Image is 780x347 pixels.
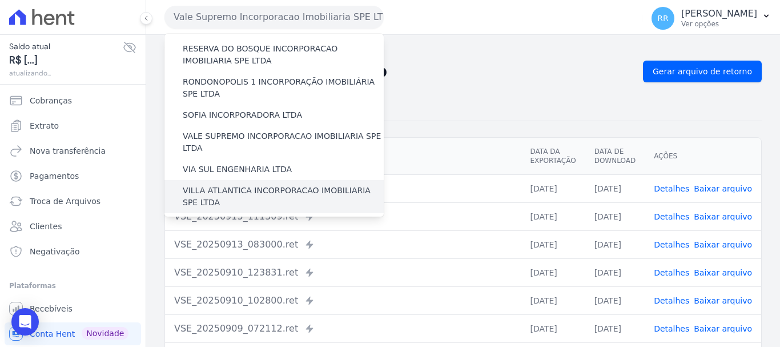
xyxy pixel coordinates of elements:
[183,109,302,121] label: SOFIA INCORPORADORA LTDA
[521,286,585,314] td: [DATE]
[694,240,752,249] a: Baixar arquivo
[5,240,141,263] a: Negativação
[585,258,645,286] td: [DATE]
[585,230,645,258] td: [DATE]
[9,68,123,78] span: atualizando...
[164,6,384,29] button: Vale Supremo Incorporacao Imobiliaria SPE LTDA
[585,286,645,314] td: [DATE]
[521,138,585,175] th: Data da Exportação
[521,202,585,230] td: [DATE]
[30,246,80,257] span: Negativação
[30,221,62,232] span: Clientes
[642,2,780,34] button: RR [PERSON_NAME] Ver opções
[5,139,141,162] a: Nova transferência
[5,114,141,137] a: Extrato
[174,238,512,252] div: VSE_20250913_083000.ret
[164,63,634,79] h2: Exportações de Retorno
[30,170,79,182] span: Pagamentos
[5,89,141,112] a: Cobranças
[657,14,668,22] span: RR
[174,266,512,280] div: VSE_20250910_123831.ret
[694,212,752,221] a: Baixar arquivo
[654,212,689,221] a: Detalhes
[653,66,752,77] span: Gerar arquivo de retorno
[643,61,762,82] a: Gerar arquivo de retorno
[521,314,585,342] td: [DATE]
[585,202,645,230] td: [DATE]
[183,76,384,100] label: RONDONOPOLIS 1 INCORPORAÇÃO IMOBILIÁRIA SPE LTDA
[694,296,752,305] a: Baixar arquivo
[585,174,645,202] td: [DATE]
[654,296,689,305] a: Detalhes
[174,322,512,336] div: VSE_20250909_072112.ret
[585,314,645,342] td: [DATE]
[11,308,39,336] div: Open Intercom Messenger
[174,294,512,308] div: VSE_20250910_102800.ret
[183,130,384,154] label: VALE SUPREMO INCORPORACAO IMOBILIARIA SPE LTDA
[183,185,384,209] label: VILLA ATLANTICA INCORPORACAO IMOBILIARIA SPE LTDA
[30,95,72,106] span: Cobranças
[5,297,141,320] a: Recebíveis
[30,196,100,207] span: Troca de Arquivos
[654,324,689,333] a: Detalhes
[164,44,762,56] nav: Breadcrumb
[5,190,141,213] a: Troca de Arquivos
[30,328,75,340] span: Conta Hent
[30,120,59,131] span: Extrato
[5,165,141,188] a: Pagamentos
[654,268,689,277] a: Detalhes
[9,41,123,53] span: Saldo atual
[183,163,292,176] label: VIA SUL ENGENHARIA LTDA
[9,53,123,68] span: R$ [...]
[521,258,585,286] td: [DATE]
[694,324,752,333] a: Baixar arquivo
[694,184,752,193] a: Baixar arquivo
[645,138,761,175] th: Ações
[5,215,141,238] a: Clientes
[654,184,689,193] a: Detalhes
[681,19,757,29] p: Ver opções
[585,138,645,175] th: Data de Download
[654,240,689,249] a: Detalhes
[183,43,384,67] label: RESERVA DO BOSQUE INCORPORACAO IMOBILIARIA SPE LTDA
[694,268,752,277] a: Baixar arquivo
[30,145,106,157] span: Nova transferência
[521,230,585,258] td: [DATE]
[681,8,757,19] p: [PERSON_NAME]
[82,327,128,340] span: Novidade
[521,174,585,202] td: [DATE]
[5,322,141,345] a: Conta Hent Novidade
[9,279,136,293] div: Plataformas
[30,303,73,314] span: Recebíveis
